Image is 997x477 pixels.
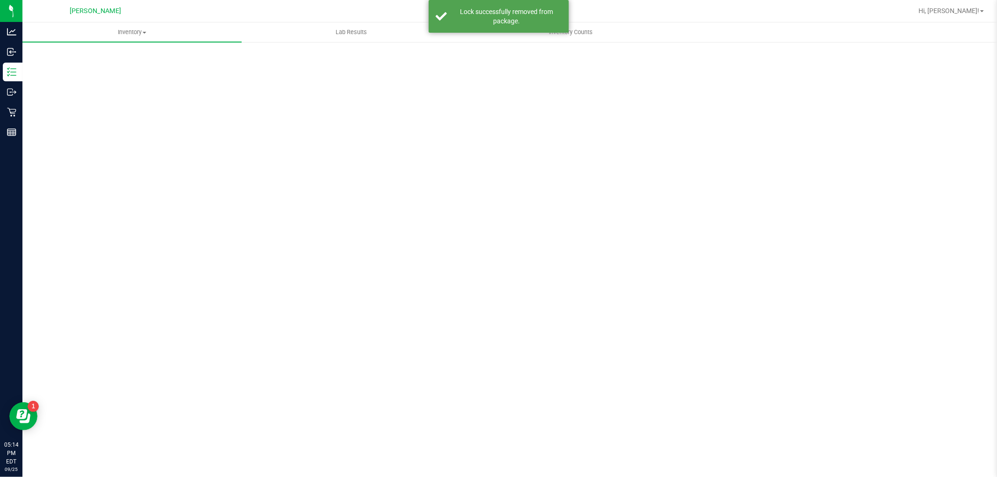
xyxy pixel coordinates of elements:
a: Inventory [22,22,242,42]
span: Inventory [22,28,242,36]
p: 09/25 [4,466,18,473]
span: Hi, [PERSON_NAME]! [918,7,979,14]
iframe: Resource center [9,402,37,430]
a: Inventory Counts [461,22,680,42]
p: 05:14 PM EDT [4,441,18,466]
span: Inventory Counts [536,28,605,36]
inline-svg: Inventory [7,67,16,77]
span: [PERSON_NAME] [70,7,121,15]
inline-svg: Outbound [7,87,16,97]
div: Lock successfully removed from package. [452,7,562,26]
inline-svg: Analytics [7,27,16,36]
span: Lab Results [323,28,380,36]
iframe: Resource center unread badge [28,401,39,412]
a: Lab Results [242,22,461,42]
inline-svg: Reports [7,128,16,137]
inline-svg: Retail [7,107,16,117]
inline-svg: Inbound [7,47,16,57]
